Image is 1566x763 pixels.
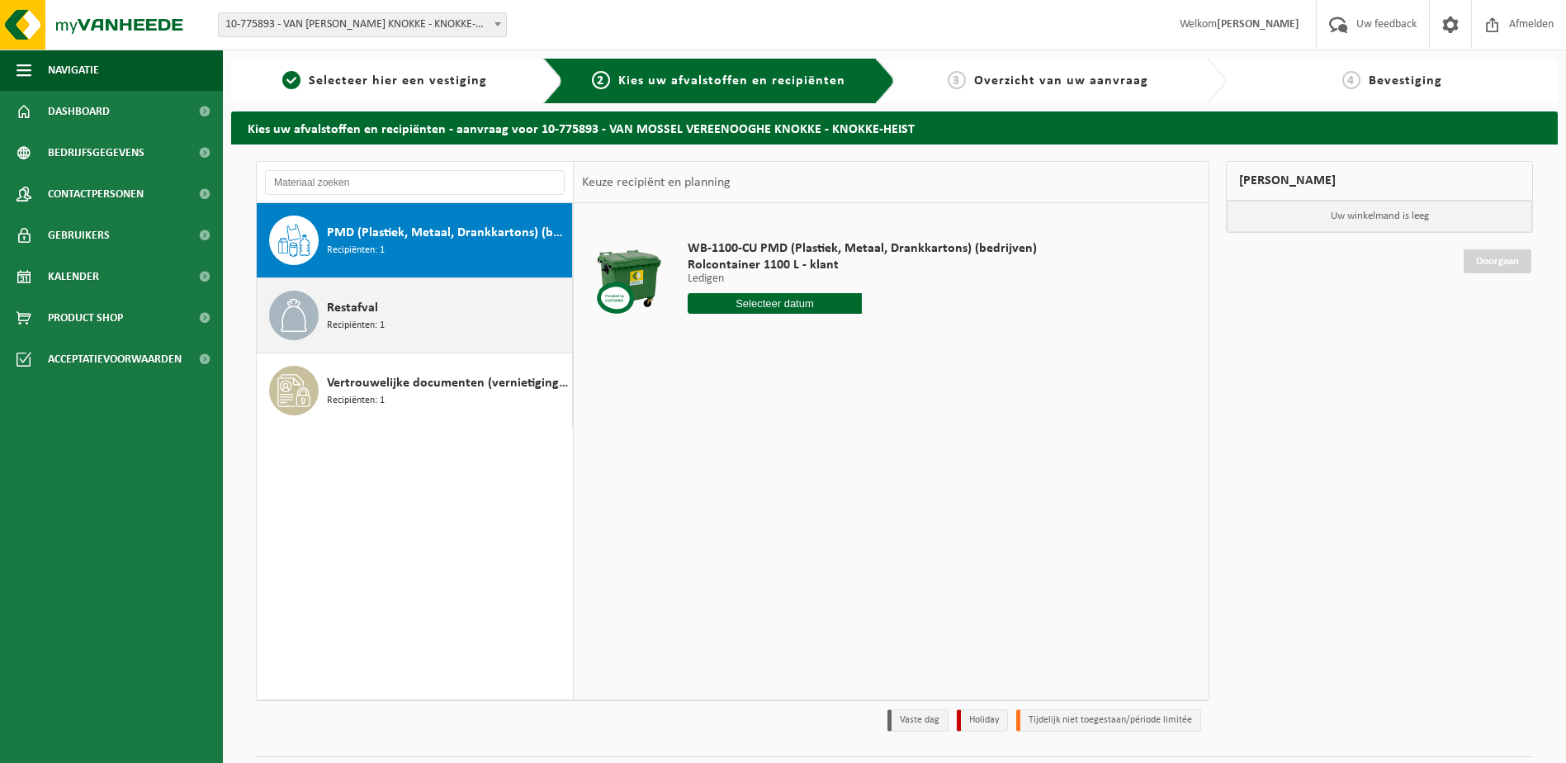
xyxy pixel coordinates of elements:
[327,318,385,334] span: Recipiënten: 1
[688,273,1037,285] p: Ledigen
[48,297,123,339] span: Product Shop
[48,339,182,380] span: Acceptatievoorwaarden
[887,709,949,732] li: Vaste dag
[1464,249,1531,273] a: Doorgaan
[1342,71,1360,89] span: 4
[257,278,573,353] button: Restafval Recipiënten: 1
[327,393,385,409] span: Recipiënten: 1
[48,256,99,297] span: Kalender
[218,12,507,37] span: 10-775893 - VAN MOSSEL VEREENOOGHE KNOKKE - KNOKKE-HEIST
[282,71,300,89] span: 1
[327,223,568,243] span: PMD (Plastiek, Metaal, Drankkartons) (bedrijven)
[574,162,739,203] div: Keuze recipiënt en planning
[957,709,1008,732] li: Holiday
[327,298,378,318] span: Restafval
[688,257,1037,273] span: Rolcontainer 1100 L - klant
[48,132,144,173] span: Bedrijfsgegevens
[265,170,565,195] input: Materiaal zoeken
[1016,709,1201,732] li: Tijdelijk niet toegestaan/période limitée
[948,71,966,89] span: 3
[239,71,530,91] a: 1Selecteer hier een vestiging
[327,373,568,393] span: Vertrouwelijke documenten (vernietiging - recyclage)
[48,173,144,215] span: Contactpersonen
[1369,74,1442,88] span: Bevestiging
[48,215,110,256] span: Gebruikers
[327,243,385,258] span: Recipiënten: 1
[48,50,99,91] span: Navigatie
[257,203,573,278] button: PMD (Plastiek, Metaal, Drankkartons) (bedrijven) Recipiënten: 1
[1226,161,1533,201] div: [PERSON_NAME]
[618,74,845,88] span: Kies uw afvalstoffen en recipiënten
[1227,201,1532,232] p: Uw winkelmand is leeg
[592,71,610,89] span: 2
[48,91,110,132] span: Dashboard
[219,13,506,36] span: 10-775893 - VAN MOSSEL VEREENOOGHE KNOKKE - KNOKKE-HEIST
[1217,18,1299,31] strong: [PERSON_NAME]
[688,240,1037,257] span: WB-1100-CU PMD (Plastiek, Metaal, Drankkartons) (bedrijven)
[688,293,863,314] input: Selecteer datum
[974,74,1148,88] span: Overzicht van uw aanvraag
[257,353,573,428] button: Vertrouwelijke documenten (vernietiging - recyclage) Recipiënten: 1
[231,111,1558,144] h2: Kies uw afvalstoffen en recipiënten - aanvraag voor 10-775893 - VAN MOSSEL VEREENOOGHE KNOKKE - K...
[309,74,487,88] span: Selecteer hier een vestiging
